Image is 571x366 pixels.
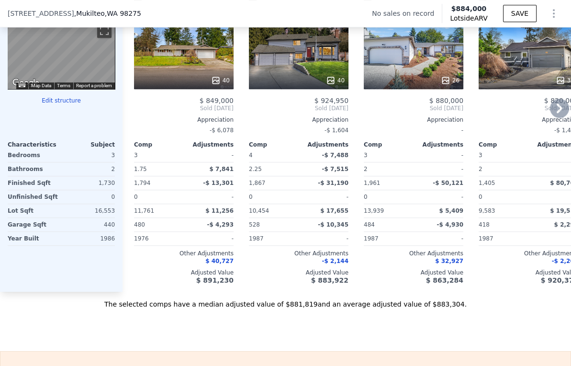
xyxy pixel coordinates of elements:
div: 16,553 [63,204,115,217]
button: Keyboard shortcuts [19,83,25,87]
div: - [186,232,234,245]
div: Adjusted Value [249,269,348,276]
div: 40 [326,76,345,85]
div: 440 [63,218,115,231]
a: Report a problem [76,83,112,88]
div: Other Adjustments [364,250,463,257]
div: Comp [134,141,184,149]
span: 1,867 [249,180,265,186]
span: , WA 98275 [105,10,141,17]
div: 1,730 [63,176,115,190]
div: - [415,162,463,176]
div: 3 [63,149,115,162]
div: Street View [8,20,115,89]
span: $ 7,841 [210,166,234,172]
span: Sold [DATE] [134,104,234,112]
span: 480 [134,221,145,228]
button: Edit structure [8,97,115,104]
div: 2 [479,162,526,176]
span: $ 863,284 [426,276,463,284]
span: [STREET_ADDRESS] [8,9,74,18]
div: - [415,149,463,162]
span: , Mukilteo [74,9,141,18]
span: $ 883,922 [311,276,348,284]
div: 1987 [479,232,526,245]
span: Lotside ARV [450,13,487,23]
div: Garage Sqft [8,218,59,231]
div: 1976 [134,232,182,245]
span: 418 [479,221,490,228]
span: -$ 7,488 [322,152,348,159]
img: Google [10,77,42,89]
span: Sold [DATE] [364,104,463,112]
span: $ 5,409 [439,207,463,214]
div: Unfinished Sqft [8,190,59,204]
span: $ 11,256 [205,207,234,214]
div: Comp [364,141,414,149]
span: $884,000 [451,5,487,12]
div: Appreciation [364,116,463,124]
div: No sales on record [372,9,442,18]
div: Year Built [8,232,59,245]
span: 13,939 [364,207,384,214]
div: 1.75 [134,162,182,176]
div: Map [8,20,115,89]
span: 0 [249,194,253,200]
div: Comp [249,141,299,149]
span: Sold [DATE] [249,104,348,112]
span: -$ 4,293 [207,221,234,228]
span: $ 32,927 [435,258,463,264]
div: - [415,190,463,204]
div: 2 [63,162,115,176]
span: 9,583 [479,207,495,214]
div: Adjustments [299,141,348,149]
div: Adjusted Value [134,269,234,276]
span: -$ 6,078 [210,127,234,134]
span: -$ 13,301 [203,180,234,186]
button: Map Data [31,82,51,89]
span: -$ 50,121 [433,180,463,186]
div: - [364,124,463,137]
div: Comp [479,141,528,149]
div: Appreciation [249,116,348,124]
button: Show Options [544,4,563,23]
span: 1,794 [134,180,150,186]
span: -$ 2,144 [322,258,348,264]
span: 4 [249,152,253,159]
div: 40 [211,76,230,85]
div: 2 [364,162,412,176]
div: 1987 [364,232,412,245]
div: Other Adjustments [249,250,348,257]
div: Characteristics [8,141,61,149]
div: Lot Sqft [8,204,59,217]
span: 1,405 [479,180,495,186]
div: - [301,232,348,245]
div: 0 [63,190,115,204]
span: -$ 31,190 [318,180,348,186]
div: Appreciation [134,116,234,124]
span: -$ 4,930 [437,221,463,228]
span: 3 [134,152,138,159]
span: 3 [364,152,368,159]
div: 1986 [63,232,115,245]
span: 3 [479,152,482,159]
span: 0 [364,194,368,200]
span: $ 880,000 [429,97,463,104]
div: Finished Sqft [8,176,59,190]
button: Toggle fullscreen view [97,23,112,38]
span: -$ 1,604 [325,127,348,134]
span: $ 40,727 [205,258,234,264]
span: 1,961 [364,180,380,186]
div: - [301,190,348,204]
a: Terms (opens in new tab) [57,83,70,88]
span: 11,761 [134,207,154,214]
div: Bedrooms [8,149,59,162]
span: $ 891,230 [196,276,234,284]
div: - [186,190,234,204]
div: 1987 [249,232,297,245]
span: 528 [249,221,260,228]
div: Subject [61,141,115,149]
div: 26 [441,76,459,85]
span: -$ 10,345 [318,221,348,228]
a: Open this area in Google Maps (opens a new window) [10,77,42,89]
